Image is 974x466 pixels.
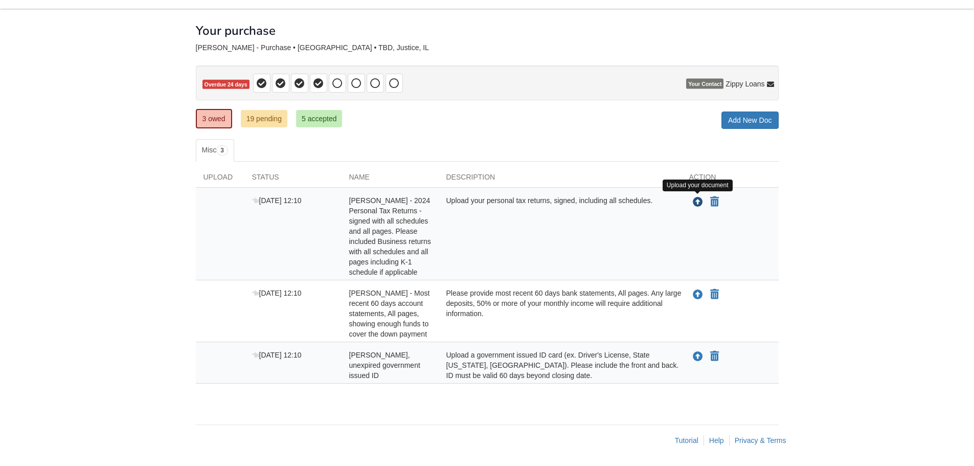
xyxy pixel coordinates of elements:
a: Help [709,436,724,445]
a: Tutorial [675,436,698,445]
div: Action [682,172,779,187]
button: Declare Briana Oden - Most recent 60 days account statements, All pages, showing enough funds to ... [709,289,720,301]
a: Misc [196,139,234,162]
div: Upload a government issued ID card (ex. Driver's License, State [US_STATE], [GEOGRAPHIC_DATA]). P... [439,350,682,381]
span: [DATE] 12:10 [252,289,302,297]
a: Privacy & Terms [735,436,786,445]
span: Your Contact [686,79,723,89]
div: [PERSON_NAME] - Purchase • [GEOGRAPHIC_DATA] • TBD, Justice, IL [196,43,779,52]
span: Overdue 24 days [202,80,250,90]
span: [PERSON_NAME] - 2024 Personal Tax Returns - signed with all schedules and all pages. Please inclu... [349,196,431,276]
button: Declare Briana Oden - Valid, unexpired government issued ID not applicable [709,350,720,363]
span: [PERSON_NAME] - Most recent 60 days account statements, All pages, showing enough funds to cover ... [349,289,430,338]
a: 19 pending [241,110,287,127]
div: Upload your document [663,180,733,191]
h1: Your purchase [196,24,276,37]
a: Add New Doc [721,112,779,129]
span: [DATE] 12:10 [252,196,302,205]
button: Upload Briana Oden - Valid, unexpired government issued ID [692,350,704,363]
button: Upload Briana Oden - Most recent 60 days account statements, All pages, showing enough funds to c... [692,288,704,301]
div: Name [342,172,439,187]
span: Zippy Loans [726,79,764,89]
div: Upload [196,172,244,187]
button: Upload Briana Oden - 2024 Personal Tax Returns - signed with all schedules and all pages. Please ... [692,195,704,209]
button: Declare Briana Oden - 2024 Personal Tax Returns - signed with all schedules and all pages. Please... [709,196,720,208]
div: Upload your personal tax returns, signed, including all schedules. [439,195,682,277]
span: [PERSON_NAME], unexpired government issued ID [349,351,420,380]
div: Description [439,172,682,187]
span: [DATE] 12:10 [252,351,302,359]
a: 5 accepted [296,110,343,127]
a: 3 owed [196,109,232,128]
div: Please provide most recent 60 days bank statements, All pages. Any large deposits, 50% or more of... [439,288,682,339]
div: Status [244,172,342,187]
span: 3 [216,145,228,156]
